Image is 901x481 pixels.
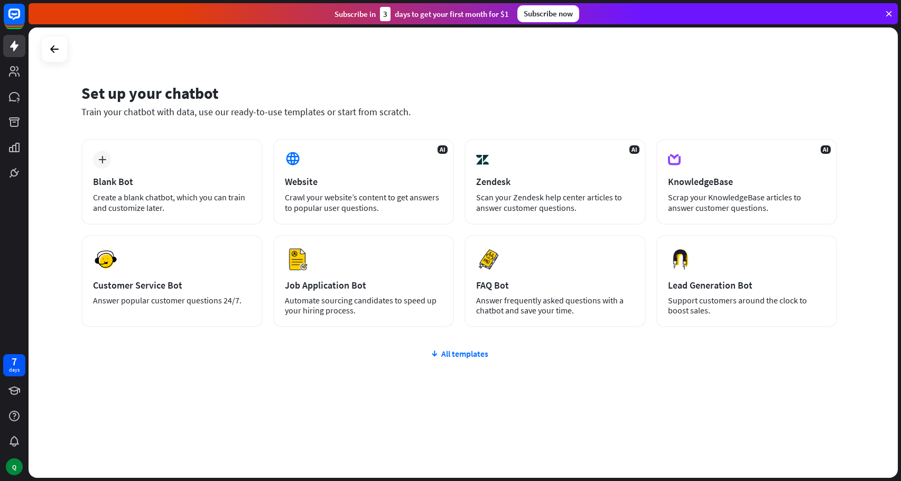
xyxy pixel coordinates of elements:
div: Crawl your website’s content to get answers to popular user questions. [285,192,443,213]
a: 7 days [3,354,25,376]
div: Automate sourcing candidates to speed up your hiring process. [285,295,443,316]
div: Q [6,458,23,475]
div: Zendesk [476,175,634,188]
div: Set up your chatbot [81,83,837,103]
div: days [9,366,20,374]
div: 7 [12,357,17,366]
div: Scan your Zendesk help center articles to answer customer questions. [476,192,634,213]
div: Answer popular customer questions 24/7. [93,295,251,306]
div: Answer frequently asked questions with a chatbot and save your time. [476,295,634,316]
div: KnowledgeBase [668,175,826,188]
div: Website [285,175,443,188]
i: plus [98,156,106,163]
div: Scrap your KnowledgeBase articles to answer customer questions. [668,192,826,213]
div: Subscribe in days to get your first month for $1 [335,7,509,21]
span: AI [821,145,831,154]
div: All templates [81,348,837,359]
span: AI [438,145,448,154]
div: Subscribe now [517,5,579,22]
div: Support customers around the clock to boost sales. [668,295,826,316]
div: Train your chatbot with data, use our ready-to-use templates or start from scratch. [81,106,837,118]
span: AI [629,145,639,154]
div: Blank Bot [93,175,251,188]
div: Create a blank chatbot, which you can train and customize later. [93,192,251,213]
div: FAQ Bot [476,279,634,291]
div: Customer Service Bot [93,279,251,291]
div: 3 [380,7,391,21]
div: Job Application Bot [285,279,443,291]
div: Lead Generation Bot [668,279,826,291]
